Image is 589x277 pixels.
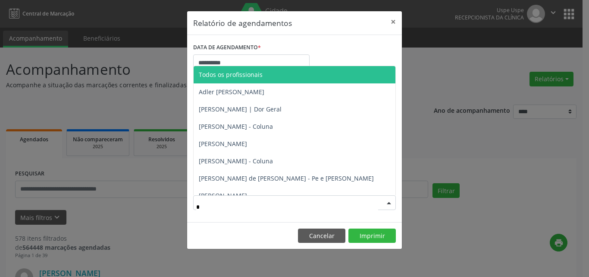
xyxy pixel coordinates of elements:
span: [PERSON_NAME] de [PERSON_NAME] - Pe e [PERSON_NAME] [199,174,374,182]
span: [PERSON_NAME] [199,140,247,148]
label: DATA DE AGENDAMENTO [193,41,261,54]
button: Cancelar [298,229,345,243]
span: [PERSON_NAME] - Coluna [199,157,273,165]
span: [PERSON_NAME] - Coluna [199,122,273,131]
button: Imprimir [348,229,396,243]
span: Adler [PERSON_NAME] [199,88,264,96]
button: Close [385,11,402,32]
span: Todos os profissionais [199,70,263,79]
span: [PERSON_NAME] | Dor Geral [199,105,282,113]
h5: Relatório de agendamentos [193,17,292,29]
span: [PERSON_NAME] [199,191,247,200]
